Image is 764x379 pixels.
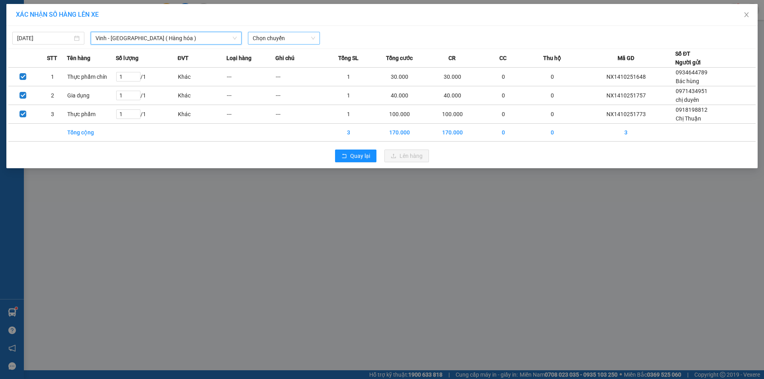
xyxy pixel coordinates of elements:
[38,105,67,124] td: 3
[528,68,577,86] td: 0
[324,105,373,124] td: 1
[675,49,701,67] div: Số ĐT Người gửi
[253,32,315,44] span: Chọn chuyến
[543,54,561,62] span: Thu hộ
[676,115,701,122] span: Chị Thuận
[735,4,758,26] button: Close
[426,68,479,86] td: 30.000
[275,54,294,62] span: Ghi chú
[177,86,226,105] td: Khác
[67,86,116,105] td: Gia dụng
[232,36,237,41] span: down
[226,54,251,62] span: Loại hàng
[479,68,528,86] td: 0
[16,11,99,18] span: XÁC NHẬN SỐ HÀNG LÊN XE
[275,68,324,86] td: ---
[426,124,479,142] td: 170.000
[38,86,67,105] td: 2
[676,69,707,76] span: 0934644789
[30,34,95,54] span: [GEOGRAPHIC_DATA], [GEOGRAPHIC_DATA] ↔ [GEOGRAPHIC_DATA]
[499,54,507,62] span: CC
[67,54,90,62] span: Tên hàng
[373,68,426,86] td: 30.000
[384,150,429,162] button: uploadLên hàng
[577,124,675,142] td: 3
[577,105,675,124] td: NX1410251773
[226,86,275,105] td: ---
[177,105,226,124] td: Khác
[528,86,577,105] td: 0
[324,68,373,86] td: 1
[528,124,577,142] td: 0
[743,12,750,18] span: close
[386,54,413,62] span: Tổng cước
[226,105,275,124] td: ---
[324,86,373,105] td: 1
[67,124,116,142] td: Tổng cộng
[426,86,479,105] td: 40.000
[676,88,707,94] span: 0971434951
[338,54,359,62] span: Tổng SL
[38,68,67,86] td: 1
[479,105,528,124] td: 0
[676,107,707,113] span: 0918198812
[373,105,426,124] td: 100.000
[335,150,376,162] button: rollbackQuay lại
[116,86,177,105] td: / 1
[35,6,92,32] strong: CHUYỂN PHÁT NHANH AN PHÚ QUÝ
[676,97,699,103] span: chị duyên
[479,86,528,105] td: 0
[177,68,226,86] td: Khác
[67,105,116,124] td: Thực phẩm
[275,86,324,105] td: ---
[100,43,148,52] span: NX1410251773
[676,78,699,84] span: Bác hùng
[448,54,456,62] span: CR
[177,54,189,62] span: ĐVT
[17,34,72,43] input: 14/10/2025
[4,24,27,63] img: logo
[226,68,275,86] td: ---
[373,86,426,105] td: 40.000
[324,124,373,142] td: 3
[275,105,324,124] td: ---
[577,68,675,86] td: NX1410251648
[577,86,675,105] td: NX1410251757
[350,152,370,160] span: Quay lại
[528,105,577,124] td: 0
[47,54,57,62] span: STT
[67,68,116,86] td: Thực phẩm chín
[95,32,237,44] span: Vinh - Hà Nội ( Hàng hóa )
[116,54,138,62] span: Số lượng
[341,153,347,159] span: rollback
[426,105,479,124] td: 100.000
[618,54,634,62] span: Mã GD
[116,105,177,124] td: / 1
[116,68,177,86] td: / 1
[479,124,528,142] td: 0
[373,124,426,142] td: 170.000
[31,56,96,65] strong: PHIẾU GỬI HÀNG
